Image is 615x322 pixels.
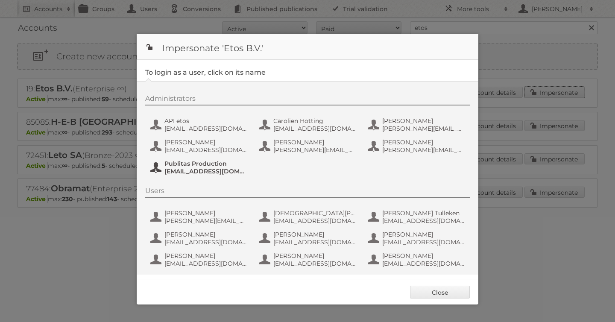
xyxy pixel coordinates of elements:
[137,34,478,60] h1: Impersonate 'Etos B.V.'
[145,68,266,76] legend: To login as a user, click on its name
[382,146,465,154] span: [PERSON_NAME][EMAIL_ADDRESS][DOMAIN_NAME]
[164,167,247,175] span: [EMAIL_ADDRESS][DOMAIN_NAME]
[410,286,470,299] a: Close
[164,160,247,167] span: Publitas Production
[164,231,247,238] span: [PERSON_NAME]
[258,230,359,247] button: [PERSON_NAME] [EMAIL_ADDRESS][DOMAIN_NAME]
[145,187,470,198] div: Users
[382,252,465,260] span: [PERSON_NAME]
[149,208,250,225] button: [PERSON_NAME] [PERSON_NAME][EMAIL_ADDRESS][DOMAIN_NAME]
[382,125,465,132] span: [PERSON_NAME][EMAIL_ADDRESS][DOMAIN_NAME]
[164,125,247,132] span: [EMAIL_ADDRESS][DOMAIN_NAME]
[164,138,247,146] span: [PERSON_NAME]
[164,117,247,125] span: API etos
[273,252,356,260] span: [PERSON_NAME]
[367,138,468,155] button: [PERSON_NAME] [PERSON_NAME][EMAIL_ADDRESS][DOMAIN_NAME]
[367,230,468,247] button: [PERSON_NAME] [EMAIL_ADDRESS][DOMAIN_NAME]
[382,231,465,238] span: [PERSON_NAME]
[273,260,356,267] span: [EMAIL_ADDRESS][DOMAIN_NAME]
[164,260,247,267] span: [EMAIL_ADDRESS][DOMAIN_NAME]
[149,251,250,268] button: [PERSON_NAME] [EMAIL_ADDRESS][DOMAIN_NAME]
[273,231,356,238] span: [PERSON_NAME]
[382,209,465,217] span: [PERSON_NAME] Tulleken
[273,146,356,154] span: [PERSON_NAME][EMAIL_ADDRESS][DOMAIN_NAME]
[258,116,359,133] button: Carolien Hotting [EMAIL_ADDRESS][DOMAIN_NAME]
[382,238,465,246] span: [EMAIL_ADDRESS][DOMAIN_NAME]
[273,117,356,125] span: Carolien Hotting
[149,138,250,155] button: [PERSON_NAME] [EMAIL_ADDRESS][DOMAIN_NAME]
[149,230,250,247] button: [PERSON_NAME] [EMAIL_ADDRESS][DOMAIN_NAME]
[164,252,247,260] span: [PERSON_NAME]
[164,146,247,154] span: [EMAIL_ADDRESS][DOMAIN_NAME]
[273,217,356,225] span: [EMAIL_ADDRESS][DOMAIN_NAME]
[382,260,465,267] span: [EMAIL_ADDRESS][DOMAIN_NAME]
[273,138,356,146] span: [PERSON_NAME]
[382,117,465,125] span: [PERSON_NAME]
[164,217,247,225] span: [PERSON_NAME][EMAIL_ADDRESS][DOMAIN_NAME]
[273,238,356,246] span: [EMAIL_ADDRESS][DOMAIN_NAME]
[149,116,250,133] button: API etos [EMAIL_ADDRESS][DOMAIN_NAME]
[164,238,247,246] span: [EMAIL_ADDRESS][DOMAIN_NAME]
[382,138,465,146] span: [PERSON_NAME]
[273,125,356,132] span: [EMAIL_ADDRESS][DOMAIN_NAME]
[367,251,468,268] button: [PERSON_NAME] [EMAIL_ADDRESS][DOMAIN_NAME]
[367,116,468,133] button: [PERSON_NAME] [PERSON_NAME][EMAIL_ADDRESS][DOMAIN_NAME]
[367,208,468,225] button: [PERSON_NAME] Tulleken [EMAIL_ADDRESS][DOMAIN_NAME]
[145,94,470,105] div: Administrators
[258,208,359,225] button: [DEMOGRAPHIC_DATA][PERSON_NAME] [EMAIL_ADDRESS][DOMAIN_NAME]
[382,217,465,225] span: [EMAIL_ADDRESS][DOMAIN_NAME]
[164,209,247,217] span: [PERSON_NAME]
[273,209,356,217] span: [DEMOGRAPHIC_DATA][PERSON_NAME]
[258,251,359,268] button: [PERSON_NAME] [EMAIL_ADDRESS][DOMAIN_NAME]
[258,138,359,155] button: [PERSON_NAME] [PERSON_NAME][EMAIL_ADDRESS][DOMAIN_NAME]
[149,159,250,176] button: Publitas Production [EMAIL_ADDRESS][DOMAIN_NAME]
